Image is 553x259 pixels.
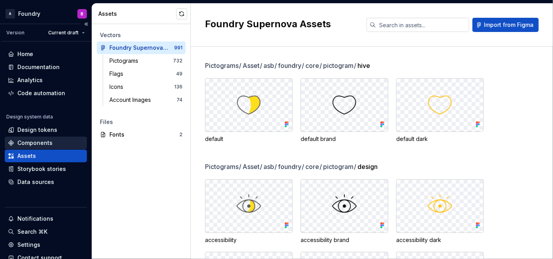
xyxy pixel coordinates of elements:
div: Design tokens [17,126,57,134]
a: Flags49 [106,68,186,80]
span: / [302,62,304,69]
div: Fonts [109,131,179,139]
div: Code automation [17,89,65,97]
div: B [81,11,84,17]
span: Current draft [48,30,79,36]
span: foundry [278,162,305,171]
div: accessibility dark [396,236,484,244]
a: Documentation [5,61,87,73]
div: Files [100,118,182,126]
div: 991 [174,45,182,51]
div: default [205,135,293,143]
span: / [239,163,241,171]
span: core [305,61,322,70]
a: Icons136 [106,81,186,93]
span: / [354,62,356,69]
span: pictogram [323,162,357,171]
div: Vectors [100,31,182,39]
h2: Foundry Supernova Assets [205,18,357,30]
span: asb [263,162,277,171]
div: A [6,9,15,19]
span: Asset [243,61,263,70]
div: 732 [173,58,182,64]
div: Design system data [6,114,53,120]
input: Search in assets... [376,18,469,32]
div: 136 [174,84,182,90]
div: default dark [396,135,484,143]
span: / [354,163,356,171]
a: Settings [5,238,87,251]
a: Home [5,48,87,60]
a: Code automation [5,87,87,99]
span: asb [263,61,277,70]
div: Home [17,50,33,58]
div: Data sources [17,178,54,186]
div: Foundry [18,10,40,18]
span: pictogram [323,61,357,70]
button: AFoundryB [2,5,90,22]
span: core [305,162,322,171]
div: Assets [17,152,36,160]
div: Account Images [109,96,154,104]
a: Storybook stories [5,163,87,175]
a: Foundry Supernova Assets991 [97,41,186,54]
div: default brand [301,135,388,143]
div: Storybook stories [17,165,66,173]
div: 74 [177,97,182,103]
a: Fonts2 [97,128,186,141]
span: / [275,163,277,171]
span: / [260,62,262,69]
a: Pictograms732 [106,54,186,67]
span: / [320,163,322,171]
span: Pictograms [205,61,242,70]
div: 49 [176,71,182,77]
button: Search ⌘K [5,225,87,238]
div: accessibility [205,236,293,244]
div: Settings [17,241,40,249]
button: Notifications [5,212,87,225]
div: Documentation [17,63,60,71]
span: hive [357,61,370,70]
div: Icons [109,83,126,91]
span: Asset [243,162,263,171]
a: Data sources [5,176,87,188]
span: / [275,62,277,69]
div: Assets [98,10,176,18]
a: Account Images74 [106,94,186,106]
span: / [302,163,304,171]
div: Flags [109,70,126,78]
div: Search ⌘K [17,228,47,236]
a: Assets [5,150,87,162]
div: Notifications [17,215,53,223]
div: Version [6,30,24,36]
a: Design tokens [5,124,87,136]
button: Collapse sidebar [81,19,92,30]
div: accessibility brand [301,236,388,244]
div: Pictograms [109,57,141,65]
a: Analytics [5,74,87,86]
span: / [260,163,262,171]
span: design [357,162,378,171]
button: Import from Figma [472,18,539,32]
div: 2 [179,131,182,138]
a: Components [5,137,87,149]
span: / [239,62,241,69]
span: Pictograms [205,162,242,171]
div: Foundry Supernova Assets [109,44,168,52]
span: / [320,62,322,69]
div: Components [17,139,53,147]
span: foundry [278,61,305,70]
button: Current draft [45,27,88,38]
div: Analytics [17,76,43,84]
span: Import from Figma [484,21,534,29]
